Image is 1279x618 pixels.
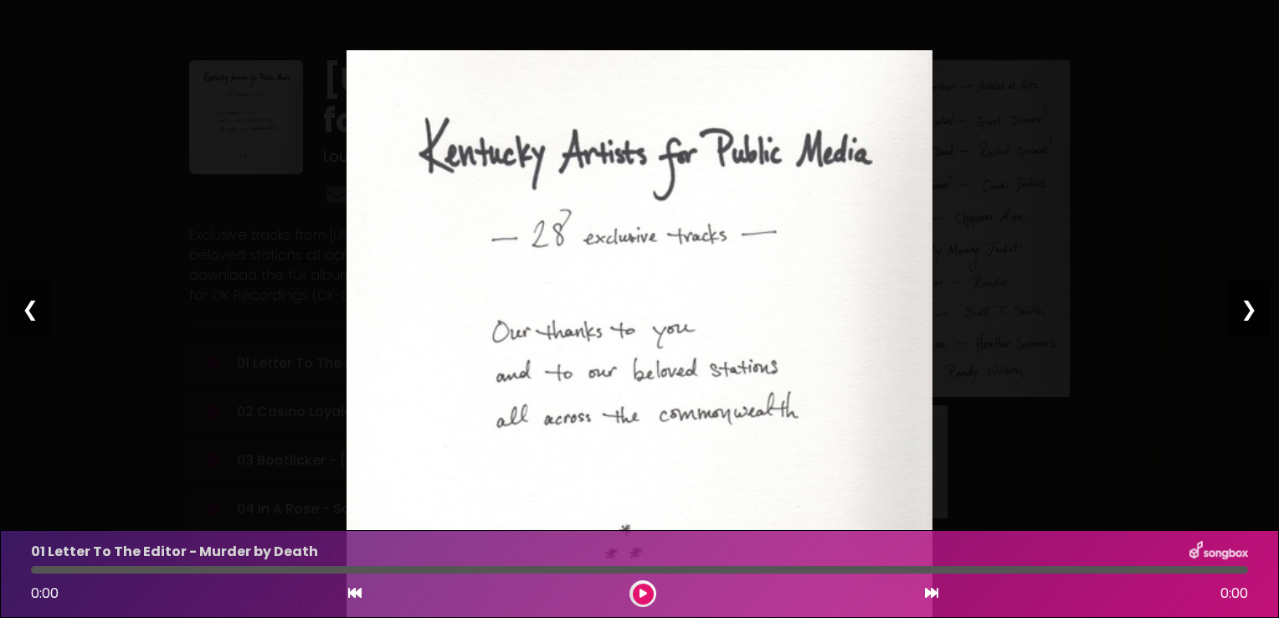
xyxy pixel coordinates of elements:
div: ❯ [1227,281,1271,337]
img: songbox-logo-white.png [1189,541,1248,563]
p: 01 Letter To The Editor - Murder by Death [31,542,318,562]
span: 0:00 [1220,584,1248,604]
div: ❮ [8,281,52,337]
span: 0:00 [31,584,59,603]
